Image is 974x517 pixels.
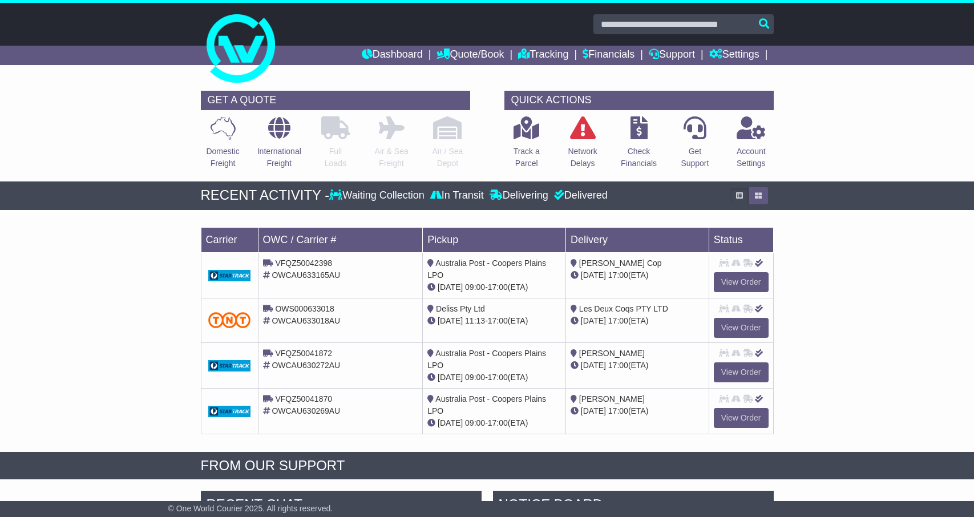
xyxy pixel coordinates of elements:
[608,316,628,325] span: 17:00
[257,146,301,169] p: International Freight
[583,46,634,65] a: Financials
[258,227,423,252] td: OWC / Carrier #
[681,146,709,169] p: Get Support
[436,304,485,313] span: Deliss Pty Ltd
[581,361,606,370] span: [DATE]
[518,46,568,65] a: Tracking
[621,146,657,169] p: Check Financials
[680,116,709,176] a: GetSupport
[465,418,485,427] span: 09:00
[581,406,606,415] span: [DATE]
[488,316,508,325] span: 17:00
[465,282,485,292] span: 09:00
[275,258,332,268] span: VFQZ50042398
[329,189,427,202] div: Waiting Collection
[714,318,769,338] a: View Order
[714,408,769,428] a: View Order
[272,361,340,370] span: OWCAU630272AU
[427,371,561,383] div: - (ETA)
[465,373,485,382] span: 09:00
[571,315,704,327] div: (ETA)
[427,349,546,370] span: Australia Post - Coopers Plains LPO
[579,258,662,268] span: [PERSON_NAME] Cop
[571,269,704,281] div: (ETA)
[427,417,561,429] div: - (ETA)
[620,116,657,176] a: CheckFinancials
[565,227,709,252] td: Delivery
[488,373,508,382] span: 17:00
[709,46,759,65] a: Settings
[208,406,251,417] img: GetCarrierServiceDarkLogo
[608,406,628,415] span: 17:00
[275,349,332,358] span: VFQZ50041872
[375,146,409,169] p: Air & Sea Freight
[275,394,332,403] span: VFQZ50041870
[201,458,774,474] div: FROM OUR SUPPORT
[579,304,668,313] span: Les Deux Coqs PTY LTD
[272,406,340,415] span: OWCAU630269AU
[272,316,340,325] span: OWCAU633018AU
[551,189,608,202] div: Delivered
[438,373,463,382] span: [DATE]
[581,270,606,280] span: [DATE]
[206,146,239,169] p: Domestic Freight
[427,189,487,202] div: In Transit
[437,46,504,65] a: Quote/Book
[427,281,561,293] div: - (ETA)
[465,316,485,325] span: 11:13
[201,187,330,204] div: RECENT ACTIVITY -
[571,360,704,371] div: (ETA)
[571,405,704,417] div: (ETA)
[201,91,470,110] div: GET A QUOTE
[579,349,645,358] span: [PERSON_NAME]
[438,282,463,292] span: [DATE]
[714,272,769,292] a: View Order
[362,46,423,65] a: Dashboard
[208,312,251,328] img: TNT_Domestic.png
[714,362,769,382] a: View Order
[514,146,540,169] p: Track a Parcel
[205,116,240,176] a: DomesticFreight
[438,418,463,427] span: [DATE]
[427,394,546,415] span: Australia Post - Coopers Plains LPO
[438,316,463,325] span: [DATE]
[504,91,774,110] div: QUICK ACTIONS
[709,227,773,252] td: Status
[736,116,766,176] a: AccountSettings
[427,258,546,280] span: Australia Post - Coopers Plains LPO
[649,46,695,65] a: Support
[513,116,540,176] a: Track aParcel
[568,146,597,169] p: Network Delays
[487,189,551,202] div: Delivering
[168,504,333,513] span: © One World Courier 2025. All rights reserved.
[488,282,508,292] span: 17:00
[567,116,597,176] a: NetworkDelays
[737,146,766,169] p: Account Settings
[208,270,251,281] img: GetCarrierServiceDarkLogo
[608,361,628,370] span: 17:00
[208,360,251,371] img: GetCarrierServiceDarkLogo
[433,146,463,169] p: Air / Sea Depot
[423,227,566,252] td: Pickup
[257,116,302,176] a: InternationalFreight
[321,146,350,169] p: Full Loads
[488,418,508,427] span: 17:00
[581,316,606,325] span: [DATE]
[272,270,340,280] span: OWCAU633165AU
[275,304,334,313] span: OWS000633018
[579,394,645,403] span: [PERSON_NAME]
[201,227,258,252] td: Carrier
[427,315,561,327] div: - (ETA)
[608,270,628,280] span: 17:00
